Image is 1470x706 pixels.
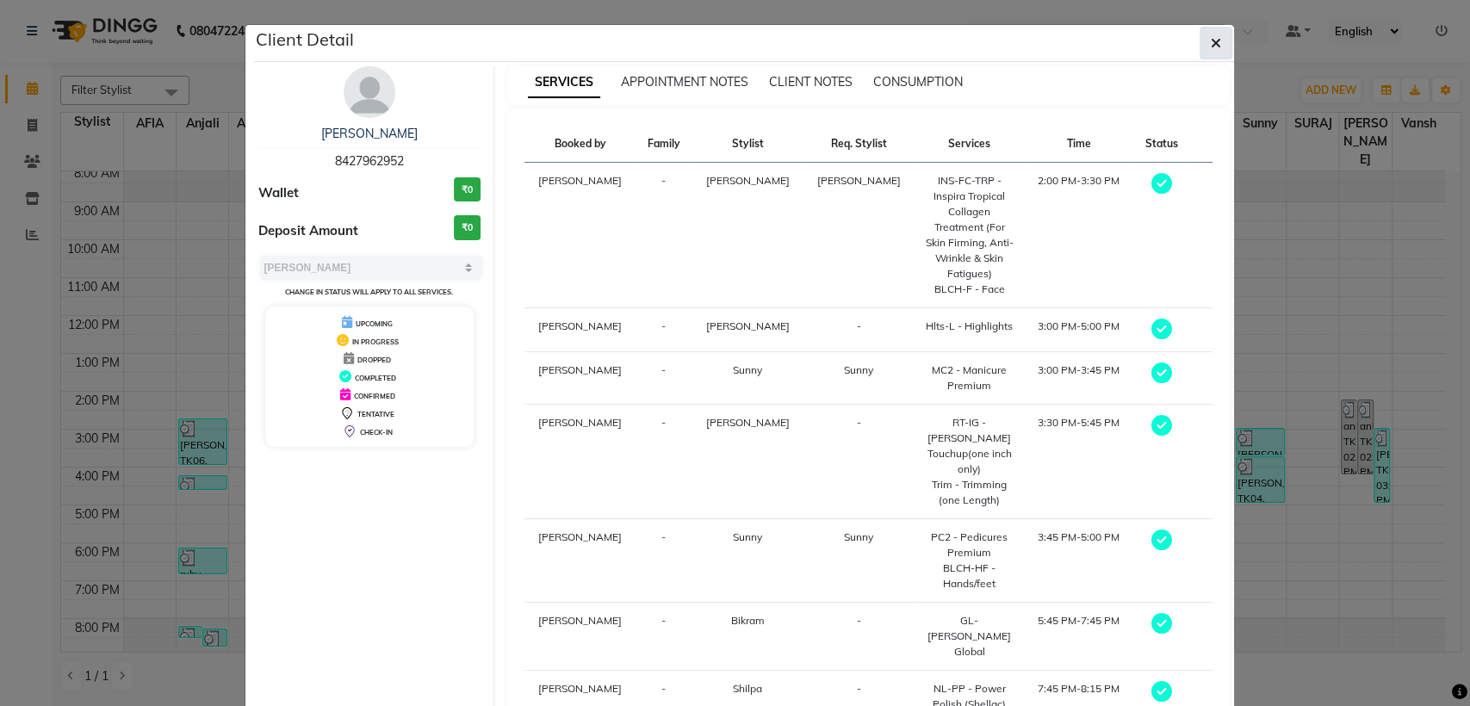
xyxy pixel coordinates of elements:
[355,374,396,382] span: COMPLETED
[924,477,1014,508] div: Trim - Trimming (one Length)
[731,614,765,627] span: Bikram
[528,67,600,98] span: SERVICES
[803,405,915,519] td: -
[356,319,393,328] span: UPCOMING
[636,519,692,603] td: -
[524,519,636,603] td: [PERSON_NAME]
[357,356,391,364] span: DROPPED
[258,183,299,203] span: Wallet
[733,530,762,543] span: Sunny
[285,288,453,296] small: Change in status will apply to all services.
[258,221,358,241] span: Deposit Amount
[844,530,873,543] span: Sunny
[621,74,748,90] span: APPOINTMENT NOTES
[803,126,915,163] th: Req. Stylist
[924,529,1014,560] div: PC2 - Pedicures Premium
[256,27,354,53] h5: Client Detail
[524,163,636,308] td: [PERSON_NAME]
[924,560,1014,591] div: BLCH-HF - Hands/feet
[636,352,692,405] td: -
[803,603,915,671] td: -
[360,428,393,437] span: CHECK-IN
[352,338,399,346] span: IN PROGRESS
[321,126,418,141] a: [PERSON_NAME]
[335,153,404,169] span: 8427962952
[873,74,963,90] span: CONSUMPTION
[636,603,692,671] td: -
[733,682,762,695] span: Shilpa
[1024,519,1133,603] td: 3:45 PM-5:00 PM
[1024,126,1133,163] th: Time
[924,613,1014,660] div: GL-[PERSON_NAME] Global
[454,177,481,202] h3: ₹0
[844,363,873,376] span: Sunny
[1024,405,1133,519] td: 3:30 PM-5:45 PM
[1024,163,1133,308] td: 2:00 PM-3:30 PM
[1133,126,1190,163] th: Status
[524,352,636,405] td: [PERSON_NAME]
[924,282,1014,297] div: BLCH-F - Face
[636,405,692,519] td: -
[706,416,790,429] span: [PERSON_NAME]
[733,363,762,376] span: Sunny
[924,415,1014,477] div: RT-IG - [PERSON_NAME] Touchup(one inch only)
[636,126,692,163] th: Family
[454,215,481,240] h3: ₹0
[817,174,901,187] span: [PERSON_NAME]
[1024,352,1133,405] td: 3:00 PM-3:45 PM
[524,308,636,352] td: [PERSON_NAME]
[636,163,692,308] td: -
[803,308,915,352] td: -
[524,603,636,671] td: [PERSON_NAME]
[706,174,790,187] span: [PERSON_NAME]
[1024,308,1133,352] td: 3:00 PM-5:00 PM
[524,405,636,519] td: [PERSON_NAME]
[924,173,1014,282] div: INS-FC-TRP - Inspira Tropical Collagen Treatment (For Skin Firming, Anti-Wrinkle & Skin Fatigues)
[769,74,853,90] span: CLIENT NOTES
[636,308,692,352] td: -
[344,66,395,118] img: avatar
[692,126,803,163] th: Stylist
[914,126,1024,163] th: Services
[354,392,395,400] span: CONFIRMED
[706,319,790,332] span: [PERSON_NAME]
[357,410,394,418] span: TENTATIVE
[1024,603,1133,671] td: 5:45 PM-7:45 PM
[524,126,636,163] th: Booked by
[924,362,1014,393] div: MC2 - Manicure Premium
[924,319,1014,334] div: Hlts-L - Highlights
